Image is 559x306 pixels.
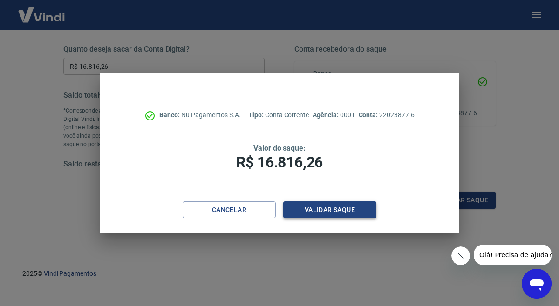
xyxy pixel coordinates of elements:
[248,111,265,119] span: Tipo:
[159,111,181,119] span: Banco:
[313,110,354,120] p: 0001
[451,246,470,265] iframe: Fechar mensagem
[236,153,323,171] span: R$ 16.816,26
[313,111,340,119] span: Agência:
[359,110,415,120] p: 22023877-6
[474,245,552,265] iframe: Mensagem da empresa
[159,110,241,120] p: Nu Pagamentos S.A.
[359,111,380,119] span: Conta:
[183,201,276,219] button: Cancelar
[522,269,552,299] iframe: Botão para abrir a janela de mensagens
[6,7,78,14] span: Olá! Precisa de ajuda?
[253,144,306,153] span: Valor do saque:
[283,201,376,219] button: Validar saque
[248,110,309,120] p: Conta Corrente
